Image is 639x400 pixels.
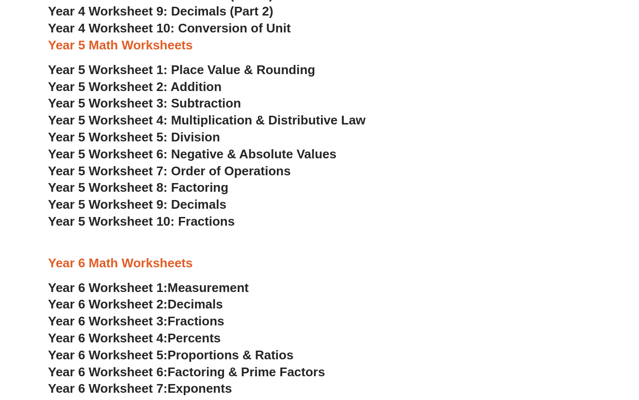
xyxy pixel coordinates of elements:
[48,331,221,345] a: Year 6 Worksheet 4:Percents
[168,365,325,379] span: Factoring & Prime Factors
[48,147,336,161] a: Year 5 Worksheet 6: Negative & Absolute Values
[168,348,294,362] span: Proportions & Ratios
[48,96,241,110] a: Year 5 Worksheet 3: Subtraction
[48,21,291,35] a: Year 4 Worksheet 10: Conversion of Unit
[48,297,223,311] a: Year 6 Worksheet 2:Decimals
[48,314,168,328] span: Year 6 Worksheet 3:
[168,297,223,311] span: Decimals
[48,62,315,77] a: Year 5 Worksheet 1: Place Value & Rounding
[48,164,291,178] a: Year 5 Worksheet 7: Order of Operations
[168,280,249,295] span: Measurement
[48,4,273,18] a: Year 4 Worksheet 9: Decimals (Part 2)
[48,365,325,379] a: Year 6 Worksheet 6:Factoring & Prime Factors
[48,314,224,328] a: Year 6 Worksheet 3:Fractions
[48,180,228,195] a: Year 5 Worksheet 8: Factoring
[48,348,293,362] a: Year 6 Worksheet 5:Proportions & Ratios
[48,348,168,362] span: Year 6 Worksheet 5:
[48,130,220,144] a: Year 5 Worksheet 5: Division
[48,79,222,94] a: Year 5 Worksheet 2: Addition
[48,37,591,54] h3: Year 5 Math Worksheets
[168,314,224,328] span: Fractions
[48,280,249,295] a: Year 6 Worksheet 1:Measurement
[48,331,168,345] span: Year 6 Worksheet 4:
[48,255,591,272] h3: Year 6 Math Worksheets
[48,214,235,229] a: Year 5 Worksheet 10: Fractions
[48,381,232,396] a: Year 6 Worksheet 7:Exponents
[48,280,168,295] span: Year 6 Worksheet 1:
[48,381,168,396] span: Year 6 Worksheet 7:
[168,331,221,345] span: Percents
[48,365,168,379] span: Year 6 Worksheet 6:
[168,381,232,396] span: Exponents
[48,297,168,311] span: Year 6 Worksheet 2:
[48,113,366,127] a: Year 5 Worksheet 4: Multiplication & Distributive Law
[591,311,639,400] iframe: Chat Widget
[48,197,226,212] a: Year 5 Worksheet 9: Decimals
